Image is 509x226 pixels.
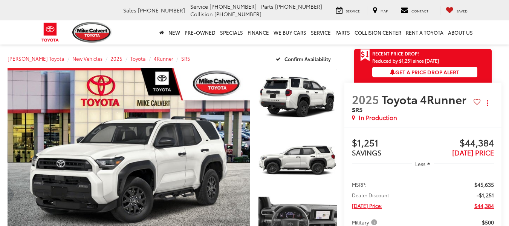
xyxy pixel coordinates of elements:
[390,68,459,76] span: Get a Price Drop Alert
[360,49,370,62] span: Get Price Drop Alert
[166,20,182,45] a: New
[395,6,434,15] a: Contact
[309,20,333,45] a: Service
[457,8,468,13] span: Saved
[474,202,494,209] span: $44,384
[352,148,382,157] span: SAVINGS
[245,20,271,45] a: Finance
[423,138,494,149] span: $44,384
[123,6,136,14] span: Sales
[381,8,388,13] span: Map
[446,20,475,45] a: About Us
[190,3,208,10] span: Service
[36,20,64,45] img: Toyota
[72,55,102,62] a: New Vehicles
[352,218,380,226] button: Military
[330,6,365,15] a: Service
[412,157,434,171] button: Less
[154,55,173,62] a: 4Runner
[354,49,492,58] a: Get Price Drop Alert Recent Price Drop!
[261,3,274,10] span: Parts
[415,160,425,167] span: Less
[487,100,488,106] span: dropdown dots
[474,181,494,188] span: $45,635
[352,181,367,188] span: MSRP:
[372,58,477,63] span: Reduced by $1,251 since [DATE]
[352,191,389,199] span: Dealer Discount
[214,10,261,18] span: [PHONE_NUMBER]
[352,20,404,45] a: Collision Center
[272,52,337,65] button: Confirm Availability
[182,20,218,45] a: Pre-Owned
[138,6,185,14] span: [PHONE_NUMBER]
[333,20,352,45] a: Parts
[271,20,309,45] a: WE BUY CARS
[218,20,245,45] a: Specials
[482,218,494,226] span: $500
[258,68,337,127] a: Expand Photo 1
[367,6,393,15] a: Map
[181,55,190,62] a: SR5
[404,20,446,45] a: Rent a Toyota
[284,55,331,62] span: Confirm Availability
[346,8,360,13] span: Service
[258,131,337,190] a: Expand Photo 2
[352,138,423,149] span: $1,251
[72,22,112,43] img: Mike Calvert Toyota
[130,55,146,62] a: Toyota
[352,105,362,114] span: SR5
[452,148,494,157] span: [DATE] PRICE
[8,55,64,62] a: [PERSON_NAME] Toyota
[352,91,379,107] span: 2025
[477,191,494,199] span: -$1,251
[481,96,494,109] button: Actions
[275,3,322,10] span: [PHONE_NUMBER]
[352,218,379,226] span: Military
[209,3,257,10] span: [PHONE_NUMBER]
[258,67,338,127] img: 2025 Toyota 4Runner SR5
[359,113,397,122] span: In Production
[382,91,469,107] span: Toyota 4Runner
[258,130,338,190] img: 2025 Toyota 4Runner SR5
[110,55,122,62] a: 2025
[157,20,166,45] a: Home
[352,202,382,209] span: [DATE] Price:
[190,10,213,18] span: Collision
[372,50,419,57] span: Recent Price Drop!
[440,6,473,15] a: My Saved Vehicles
[411,8,428,13] span: Contact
